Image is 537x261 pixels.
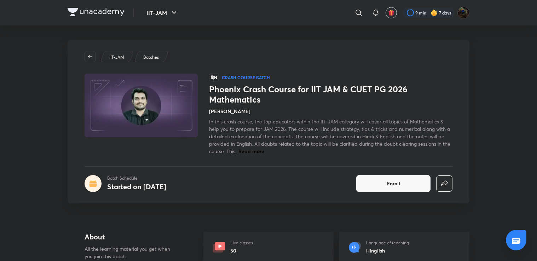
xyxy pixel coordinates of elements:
[85,232,181,242] h4: About
[356,175,431,192] button: Enroll
[68,8,125,16] img: Company Logo
[388,10,394,16] img: avatar
[142,6,183,20] button: IIT-JAM
[143,54,159,60] p: Batches
[107,182,166,191] h4: Started on [DATE]
[142,54,160,60] a: Batches
[222,75,270,80] p: Crash course Batch
[386,7,397,18] button: avatar
[366,247,409,254] h6: Hinglish
[209,108,250,115] h4: [PERSON_NAME]
[209,118,450,155] span: In this crash course, the top educators within the IIT-JAM category will cover all topics of Math...
[83,73,199,138] img: Thumbnail
[230,240,253,246] p: Live classes
[431,9,438,16] img: streak
[209,74,219,81] span: हिN
[107,175,166,181] p: Batch Schedule
[366,240,409,246] p: Language of teaching
[238,148,264,155] span: Read more
[387,180,400,187] span: Enroll
[85,245,176,260] p: All the learning material you get when you join this batch
[68,8,125,18] a: Company Logo
[457,7,469,19] img: Shubham Deshmukh
[209,84,452,105] h1: Phoenix Crash Course for IIT JAM & CUET PG 2026 Mathematics
[230,247,253,254] h6: 50
[109,54,124,60] p: IIT-JAM
[108,54,126,60] a: IIT-JAM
